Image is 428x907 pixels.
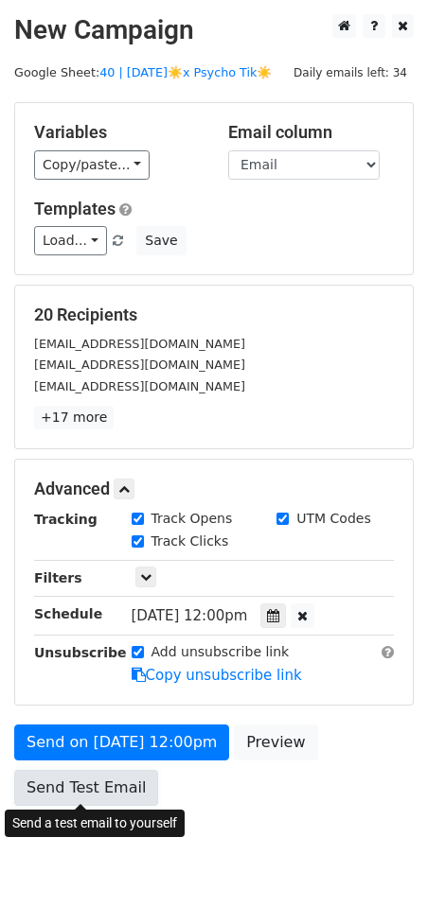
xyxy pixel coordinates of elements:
[296,509,370,529] label: UTM Codes
[333,816,428,907] iframe: Chat Widget
[136,226,186,255] button: Save
[34,570,82,585] strong: Filters
[287,65,414,79] a: Daily emails left: 34
[14,724,229,760] a: Send on [DATE] 12:00pm
[132,667,302,684] a: Copy unsubscribe link
[14,14,414,46] h2: New Campaign
[34,645,127,660] strong: Unsubscribe
[34,379,245,393] small: [EMAIL_ADDRESS][DOMAIN_NAME]
[99,65,272,79] a: 40 | [DATE]☀️x Psycho Tik☀️
[14,65,272,79] small: Google Sheet:
[228,122,394,143] h5: Email column
[34,226,107,255] a: Load...
[34,122,200,143] h5: Variables
[34,337,245,351] small: [EMAIL_ADDRESS][DOMAIN_NAME]
[14,770,158,806] a: Send Test Email
[34,512,98,527] strong: Tracking
[34,305,394,325] h5: 20 Recipients
[152,532,229,551] label: Track Clicks
[34,150,150,180] a: Copy/paste...
[34,606,102,621] strong: Schedule
[152,642,290,662] label: Add unsubscribe link
[34,199,116,218] a: Templates
[132,607,248,624] span: [DATE] 12:00pm
[34,479,394,499] h5: Advanced
[234,724,317,760] a: Preview
[34,406,114,429] a: +17 more
[5,810,185,837] div: Send a test email to yourself
[287,62,414,83] span: Daily emails left: 34
[152,509,233,529] label: Track Opens
[34,358,245,372] small: [EMAIL_ADDRESS][DOMAIN_NAME]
